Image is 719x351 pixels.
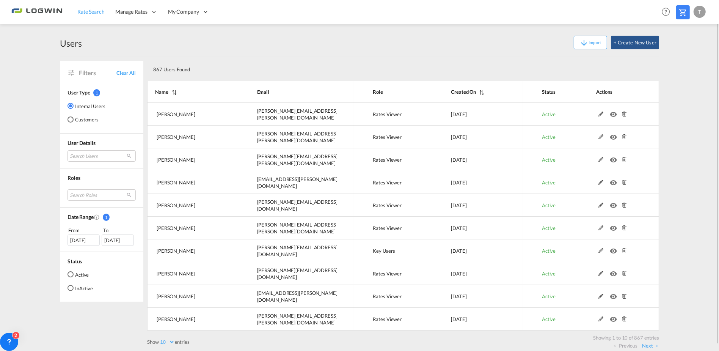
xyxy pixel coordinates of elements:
span: Rates Viewer [373,111,402,117]
span: [PERSON_NAME][EMAIL_ADDRESS][DOMAIN_NAME] [257,199,338,212]
td: Rates Viewer [354,103,432,126]
span: Clear All [116,69,136,76]
span: Active [542,179,556,186]
md-radio-button: Internal Users [68,102,105,110]
span: [DATE] [451,225,466,231]
span: [PERSON_NAME][EMAIL_ADDRESS][PERSON_NAME][DOMAIN_NAME] [257,108,338,121]
td: abhishek.sarin@logwin-logistics.com [238,171,354,194]
td: Rates Viewer [354,171,432,194]
span: Rates Viewer [373,293,402,299]
span: [PERSON_NAME][EMAIL_ADDRESS][PERSON_NAME][DOMAIN_NAME] [257,222,338,235]
label: Show entries [147,338,190,345]
span: Rates Viewer [373,134,402,140]
span: User Type [68,89,90,96]
td: Key Users [354,239,432,262]
td: maurice.hoffmann@logwin-logistics.com [238,103,354,126]
span: [PERSON_NAME] [157,316,195,322]
div: [DATE] [68,235,100,246]
span: [PERSON_NAME] [157,225,195,231]
td: 2025-08-12 [432,262,523,285]
md-icon: icon-eye [610,132,620,138]
span: [PERSON_NAME] [157,293,195,299]
td: ruddra.dharshini@logwin-logistics.com [238,285,354,308]
span: Date Range [68,214,94,220]
span: [PERSON_NAME] [157,134,195,140]
span: Roles [68,175,80,181]
span: Active [542,202,556,208]
md-radio-button: Customers [68,116,105,123]
span: [PERSON_NAME][EMAIL_ADDRESS][PERSON_NAME][DOMAIN_NAME] [257,131,338,143]
span: Active [542,134,556,140]
span: [DATE] [451,134,466,140]
td: 2025-08-22 [432,103,523,126]
span: [DATE] [451,202,466,208]
span: Rates Viewer [373,157,402,163]
td: Rates Viewer [354,148,432,171]
div: 867 Users Found [150,60,606,76]
span: Rates Viewer [373,271,402,277]
td: daniel.wirtz@logwin-logistics.com [238,126,354,148]
td: anne-kathrin.besling@logwin-logistics.com [238,262,354,285]
td: diana.naths@logwin-logistics.com [238,239,354,262]
span: [DATE] [451,179,466,186]
td: Leong Vicky [147,308,238,331]
td: Rates Viewer [354,194,432,217]
span: [PERSON_NAME][EMAIL_ADDRESS][PERSON_NAME][DOMAIN_NAME] [257,153,338,166]
td: Rates Viewer [354,308,432,331]
span: Rates Viewer [373,225,402,231]
span: [PERSON_NAME] [157,111,195,117]
td: 2025-08-13 [432,171,523,194]
td: Jayesh Tupe [147,194,238,217]
td: Daniel Wirtz [147,126,238,148]
span: [DATE] [451,248,466,254]
td: jayesh.tupe@logwin-logistics.com [238,194,354,217]
span: Active [542,157,556,163]
td: vicky.leong@logwin-logistics.com [238,308,354,331]
md-icon: icon-eye [610,155,620,161]
td: Diana Naths [147,239,238,262]
span: Rates Viewer [373,316,402,322]
md-icon: icon-eye [610,201,620,206]
td: Falguni Poojary [147,217,238,239]
div: [DATE] [102,235,134,246]
th: Actions [577,81,659,103]
td: Anne-Kathrin Besling [147,262,238,285]
span: User Details [68,140,96,146]
span: [PERSON_NAME] [157,179,195,186]
span: Active [542,111,556,117]
span: Filters [79,69,116,77]
md-icon: icon-eye [610,178,620,183]
span: [EMAIL_ADDRESS][PERSON_NAME][DOMAIN_NAME] [257,290,338,303]
td: Rates Viewer [354,262,432,285]
td: falguni.poojary@logwin-logistics.com [238,217,354,239]
div: Showing 1 to 10 of 867 entries [151,331,659,341]
a: Previous [614,342,637,349]
select: Showentries [159,339,175,345]
md-icon: icon-arrow-down [579,38,589,47]
span: 1 [93,89,100,96]
div: Help [659,5,676,19]
td: 2025-08-13 [432,217,523,239]
span: [PERSON_NAME][EMAIL_ADDRESS][DOMAIN_NAME] [257,267,338,280]
md-icon: icon-eye [610,292,620,297]
td: Maurice Hoffmann [147,103,238,126]
a: Next [642,342,658,349]
div: Users [60,37,82,49]
div: T [694,6,706,18]
td: 2025-08-19 [432,126,523,148]
span: Active [542,248,556,254]
img: bc73a0e0d8c111efacd525e4c8ad7d32.png [11,3,63,20]
span: [PERSON_NAME] [157,202,195,208]
span: Manage Rates [115,8,148,16]
span: Active [542,271,556,277]
th: Created On [432,81,523,103]
span: [DATE] [451,111,466,117]
md-icon: Created On [94,214,100,220]
span: Key Users [373,248,395,254]
button: + Create New User [611,36,659,49]
md-icon: icon-eye [610,110,620,115]
td: Nils Zipfel [147,148,238,171]
span: [PERSON_NAME][EMAIL_ADDRESS][PERSON_NAME][DOMAIN_NAME] [257,313,338,326]
span: [EMAIL_ADDRESS][PERSON_NAME][DOMAIN_NAME] [257,176,338,189]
